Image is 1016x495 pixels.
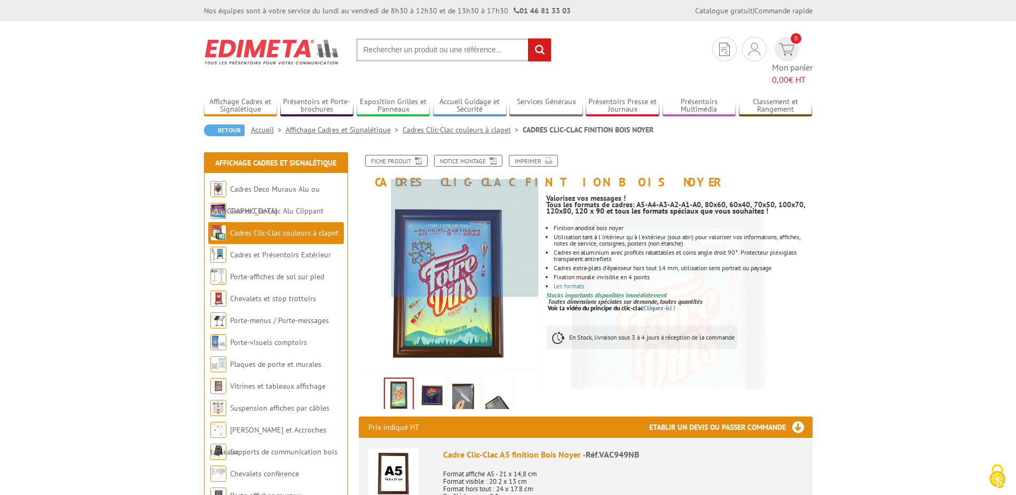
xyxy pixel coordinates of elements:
[434,155,502,167] a: Notice Montage
[365,155,428,167] a: Fiche produit
[230,337,307,347] a: Porte-visuels comptoirs
[230,469,299,478] a: Chevalets conférence
[485,380,511,413] img: vac949nb_cadre_bois_noyer_zoom.jpg
[210,225,226,241] img: Cadres Clic-Clac couleurs à clapet
[286,125,403,135] a: Affichage Cadres et Signalétique
[210,247,226,263] img: Cadres et Présentoirs Extérieur
[452,380,478,413] img: vac949nb_cadre_bois_noyer_plexiglass_main.jpg
[509,97,583,115] a: Services Généraux
[443,449,803,461] div: Cadre Clic-Clac A5 finition Bois Noyer -
[403,125,523,135] a: Cadres Clic-Clac couleurs à clapet
[984,463,1011,490] img: Cookies (fenêtre modale)
[210,334,226,350] img: Porte-visuels comptoirs
[210,466,226,482] img: Chevalets conférence
[695,5,813,16] div: |
[210,312,226,328] img: Porte-menus / Porte-messages
[230,316,329,325] a: Porte-menus / Porte-messages
[230,206,324,216] a: Cadres Clic-Clac Alu Clippant
[356,38,552,61] input: Rechercher un produit ou une référence...
[210,290,226,307] img: Chevalets et stop trottoirs
[210,181,226,197] img: Cadres Deco Muraux Alu ou Bois
[772,61,813,86] span: Mon panier
[230,250,331,260] a: Cadres et Présentoirs Extérieur
[215,158,336,168] a: Affichage Cadres et Signalétique
[523,124,653,135] li: CADRES CLIC-CLAC FINITION BOIS NOYER
[230,359,321,369] a: Plaques de porte et murales
[210,184,320,216] a: Cadres Deco Muraux Alu ou [GEOGRAPHIC_DATA]
[528,38,551,61] input: rechercher
[204,32,340,72] img: Edimeta
[210,422,226,438] img: Cimaises et Accroches tableaux
[385,379,413,412] img: vac949nb_cadre_bois_noyer_plexiglass.jpg
[695,6,753,15] a: Catalogue gratuit
[357,97,430,115] a: Exposition Grilles et Panneaux
[514,6,571,15] strong: 01 46 81 33 03
[433,97,507,115] a: Accueil Guidage et Sécurité
[772,37,813,86] a: devis rapide 0 Mon panier 0,00€ HT
[251,125,286,135] a: Accueil
[979,459,1016,495] button: Cookies (fenêtre modale)
[749,43,760,56] img: devis rapide
[230,294,316,303] a: Chevalets et stop trottoirs
[586,97,659,115] a: Présentoirs Presse et Journaux
[204,5,571,16] div: Nos équipes sont à votre service du lundi au vendredi de 8h30 à 12h30 et de 13h30 à 17h30
[791,33,801,44] span: 0
[204,124,245,136] a: Retour
[210,425,326,457] a: [PERSON_NAME] et Accroches tableaux
[772,74,789,85] span: 0,00
[230,403,329,413] a: Suspension affiches par câbles
[419,380,445,413] img: vac949nb_cadre_bois_noyer_plexiglass_paysage.jpg
[230,381,326,391] a: Vitrines et tableaux affichage
[586,449,639,460] span: Réf.VAC949NB
[210,378,226,394] img: Vitrines et tableaux affichage
[230,272,324,281] a: Porte-affiches de sol sur pied
[204,97,278,115] a: Affichage Cadres et Signalétique
[719,43,730,56] img: devis rapide
[210,400,226,416] img: Suspension affiches par câbles
[368,417,419,438] p: Prix indiqué HT
[754,6,813,15] a: Commande rapide
[210,269,226,285] img: Porte-affiches de sol sur pied
[210,356,226,372] img: Plaques de porte et murales
[772,74,813,86] span: € HT
[739,97,813,115] a: Classement et Rangement
[649,417,813,438] h3: Etablir un devis ou passer commande
[663,97,736,115] a: Présentoirs Multimédia
[230,228,338,238] a: Cadres Clic-Clac couleurs à clapet
[230,447,337,457] a: Supports de communication bois
[509,155,558,167] a: Imprimer
[280,97,354,115] a: Présentoirs et Porte-brochures
[779,43,794,56] img: devis rapide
